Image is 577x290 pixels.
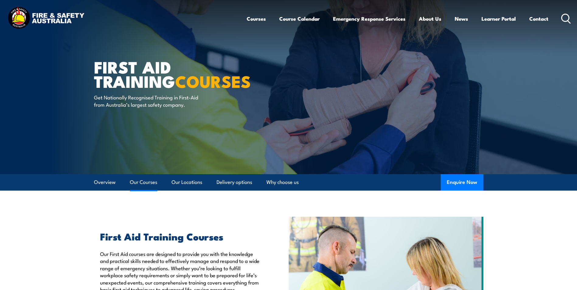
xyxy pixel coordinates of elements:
[441,174,483,191] button: Enquire Now
[94,60,244,88] h1: First Aid Training
[266,174,299,190] a: Why choose us
[94,94,205,108] p: Get Nationally Recognised Training in First-Aid from Australia’s largest safety company.
[455,11,468,27] a: News
[175,68,251,93] strong: COURSES
[130,174,157,190] a: Our Courses
[94,174,116,190] a: Overview
[279,11,320,27] a: Course Calendar
[247,11,266,27] a: Courses
[419,11,441,27] a: About Us
[100,232,261,240] h2: First Aid Training Courses
[172,174,202,190] a: Our Locations
[481,11,516,27] a: Learner Portal
[217,174,252,190] a: Delivery options
[333,11,405,27] a: Emergency Response Services
[529,11,548,27] a: Contact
